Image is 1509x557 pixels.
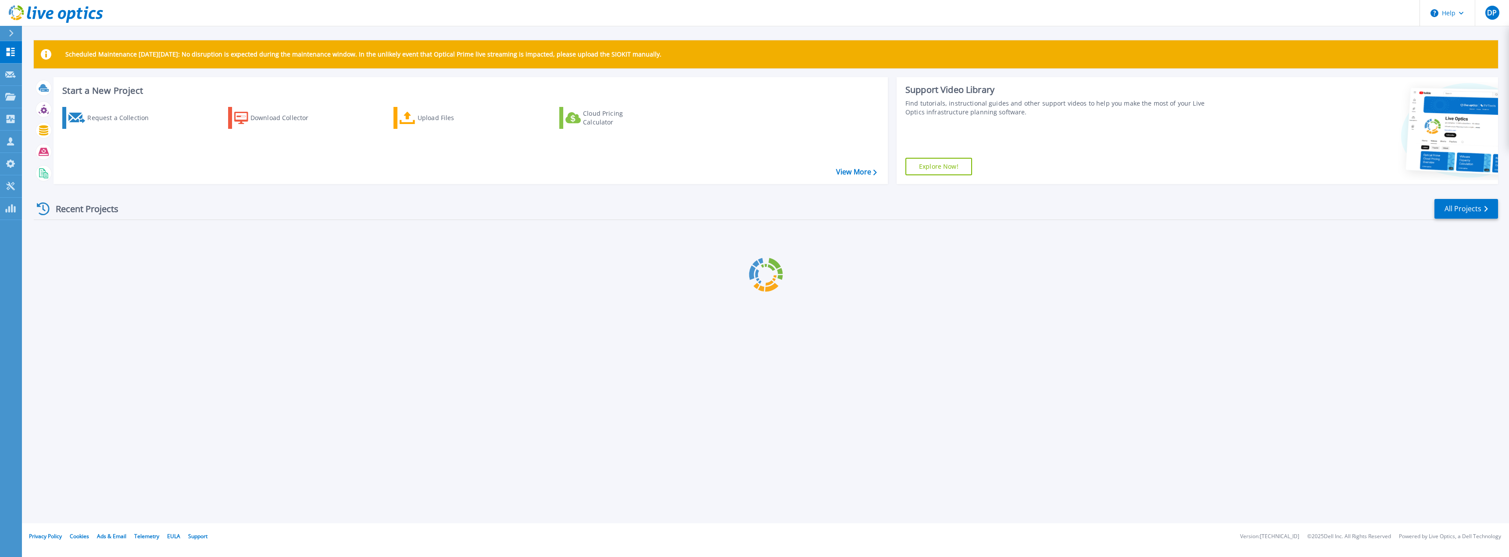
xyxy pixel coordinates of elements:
a: Request a Collection [62,107,160,129]
div: Upload Files [418,109,488,127]
a: Ads & Email [97,532,126,540]
div: Download Collector [250,109,321,127]
a: Telemetry [134,532,159,540]
a: EULA [167,532,180,540]
a: Support [188,532,207,540]
div: Recent Projects [34,198,130,220]
a: All Projects [1434,199,1498,219]
span: DP [1487,9,1497,16]
p: Scheduled Maintenance [DATE][DATE]: No disruption is expected during the maintenance window. In t... [65,51,662,58]
div: Cloud Pricing Calculator [583,109,653,127]
li: Version: [TECHNICAL_ID] [1240,534,1299,539]
a: Explore Now! [905,158,972,175]
div: Request a Collection [87,109,157,127]
a: Cloud Pricing Calculator [559,107,657,129]
li: Powered by Live Optics, a Dell Technology [1399,534,1501,539]
div: Find tutorials, instructional guides and other support videos to help you make the most of your L... [905,99,1219,117]
li: © 2025 Dell Inc. All Rights Reserved [1307,534,1391,539]
a: Privacy Policy [29,532,62,540]
a: Upload Files [393,107,491,129]
a: Cookies [70,532,89,540]
a: Download Collector [228,107,326,129]
a: View More [836,168,877,176]
div: Support Video Library [905,84,1219,96]
h3: Start a New Project [62,86,876,96]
